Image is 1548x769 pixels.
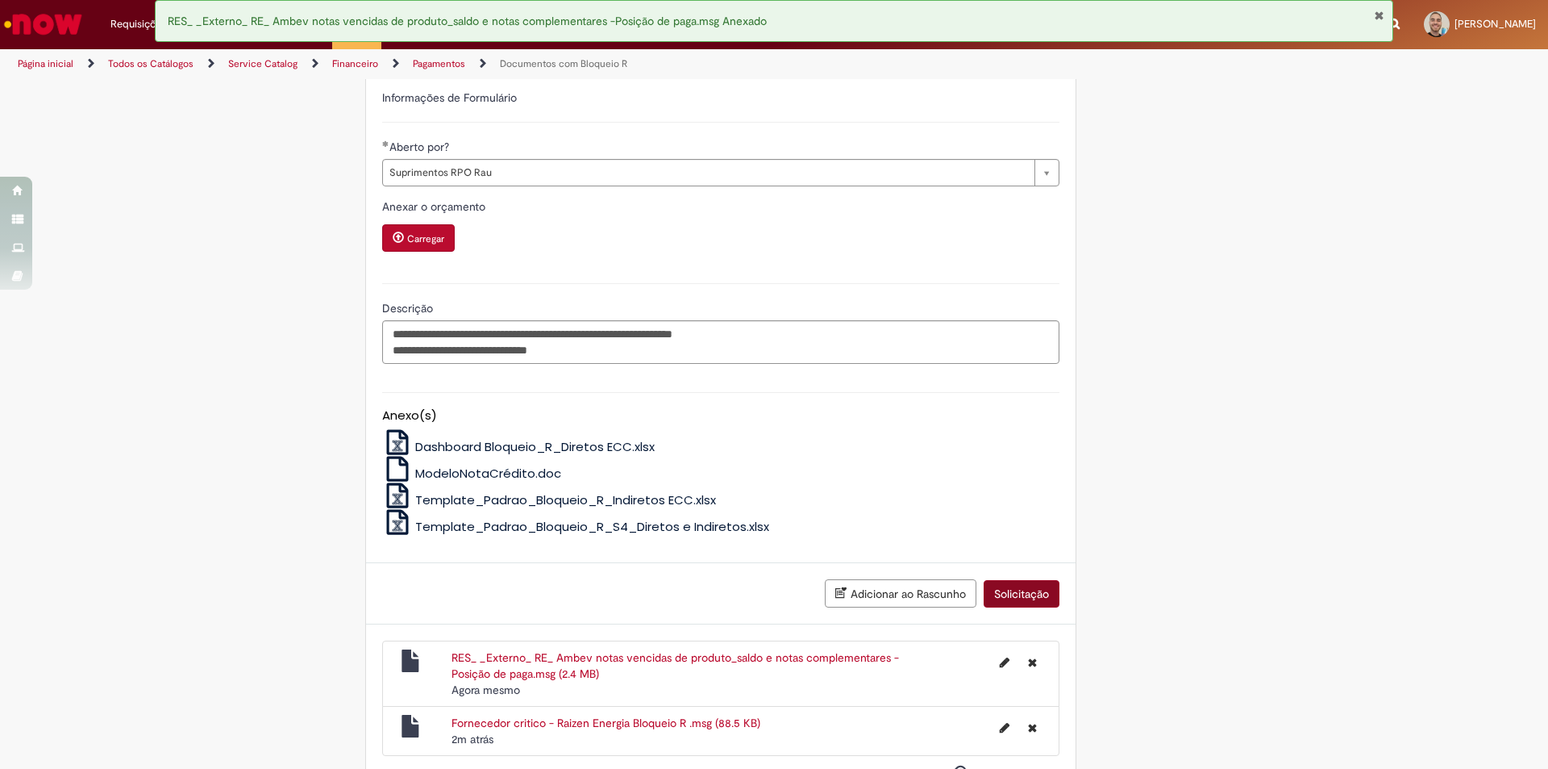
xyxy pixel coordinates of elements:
[382,140,389,147] span: Obrigatório Preenchido
[451,716,760,730] a: Fornecedor critico - Raizen Energia Bloqueio R .msg (88.5 KB)
[1374,9,1384,22] button: Fechar Notificação
[382,465,562,482] a: ModeloNotaCrédito.doc
[389,140,452,154] span: Aberto por?
[168,14,767,28] span: RES_ _Externo_ RE_ Ambev notas vencidas de produto_saldo e notas complementares -Posição de paga....
[332,57,378,70] a: Financeiro
[382,518,770,535] a: Template_Padrao_Bloqueio_R_S4_Diretos e Indiretos.xlsx
[2,8,85,40] img: ServiceNow
[451,683,520,697] time: 29/09/2025 18:30:44
[990,650,1019,675] button: Editar nome de arquivo RES_ _Externo_ RE_ Ambev notas vencidas de produto_saldo e notas complemen...
[382,438,655,455] a: Dashboard Bloqueio_R_Diretos ECC.xlsx
[389,160,1026,186] span: Suprimentos RPO Rau
[1018,715,1047,741] button: Excluir Fornecedor critico - Raizen Energia Bloqueio R .msg
[1018,650,1047,675] button: Excluir RES_ _Externo_ RE_ Ambev notas vencidas de produto_saldo e notas complementares -Posição ...
[228,57,298,70] a: Service Catalog
[382,320,1059,364] textarea: Descrição
[407,232,444,245] small: Carregar
[825,579,976,608] button: Adicionar ao Rascunho
[451,683,520,697] span: Agora mesmo
[984,580,1059,608] button: Solicitação
[451,650,899,681] a: RES_ _Externo_ RE_ Ambev notas vencidas de produto_saldo e notas complementares -Posição de paga....
[108,57,193,70] a: Todos os Catálogos
[415,438,655,455] span: Dashboard Bloqueio_R_Diretos ECC.xlsx
[110,16,167,32] span: Requisições
[451,732,493,746] span: 2m atrás
[1454,17,1536,31] span: [PERSON_NAME]
[990,715,1019,741] button: Editar nome de arquivo Fornecedor critico - Raizen Energia Bloqueio R .msg
[415,518,769,535] span: Template_Padrao_Bloqueio_R_S4_Diretos e Indiretos.xlsx
[382,409,1059,423] h5: Anexo(s)
[18,57,73,70] a: Página inicial
[413,57,465,70] a: Pagamentos
[500,57,627,70] a: Documentos com Bloqueio R
[382,491,717,508] a: Template_Padrao_Bloqueio_R_Indiretos ECC.xlsx
[382,199,489,214] span: Anexar o orçamento
[415,491,716,508] span: Template_Padrao_Bloqueio_R_Indiretos ECC.xlsx
[451,732,493,746] time: 29/09/2025 18:28:14
[382,301,436,316] span: Descrição
[415,465,561,482] span: ModeloNotaCrédito.doc
[382,90,517,105] label: Informações de Formulário
[382,224,455,252] button: Carregar anexo de Anexar o orçamento
[12,49,1020,79] ul: Trilhas de página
